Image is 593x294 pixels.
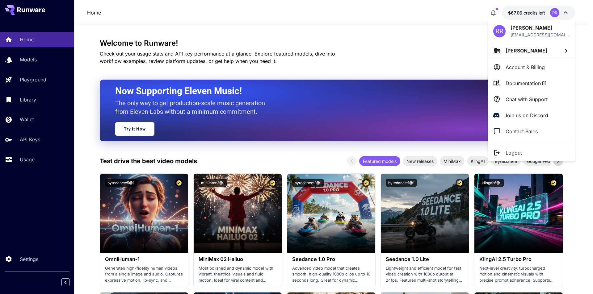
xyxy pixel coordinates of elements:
[506,48,547,54] span: [PERSON_NAME]
[488,42,575,59] button: [PERSON_NAME]
[506,80,547,87] span: Documentation
[506,96,548,103] p: Chat with Support
[504,112,548,119] p: Join us on Discord
[511,31,570,38] p: [EMAIL_ADDRESS][DOMAIN_NAME]
[506,128,538,135] p: Contact Sales
[506,64,545,71] p: Account & Billing
[493,25,506,37] div: RR
[511,24,570,31] p: [PERSON_NAME]
[506,149,522,156] p: Logout
[511,31,570,38] div: roney@cdtsoftware.com.br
